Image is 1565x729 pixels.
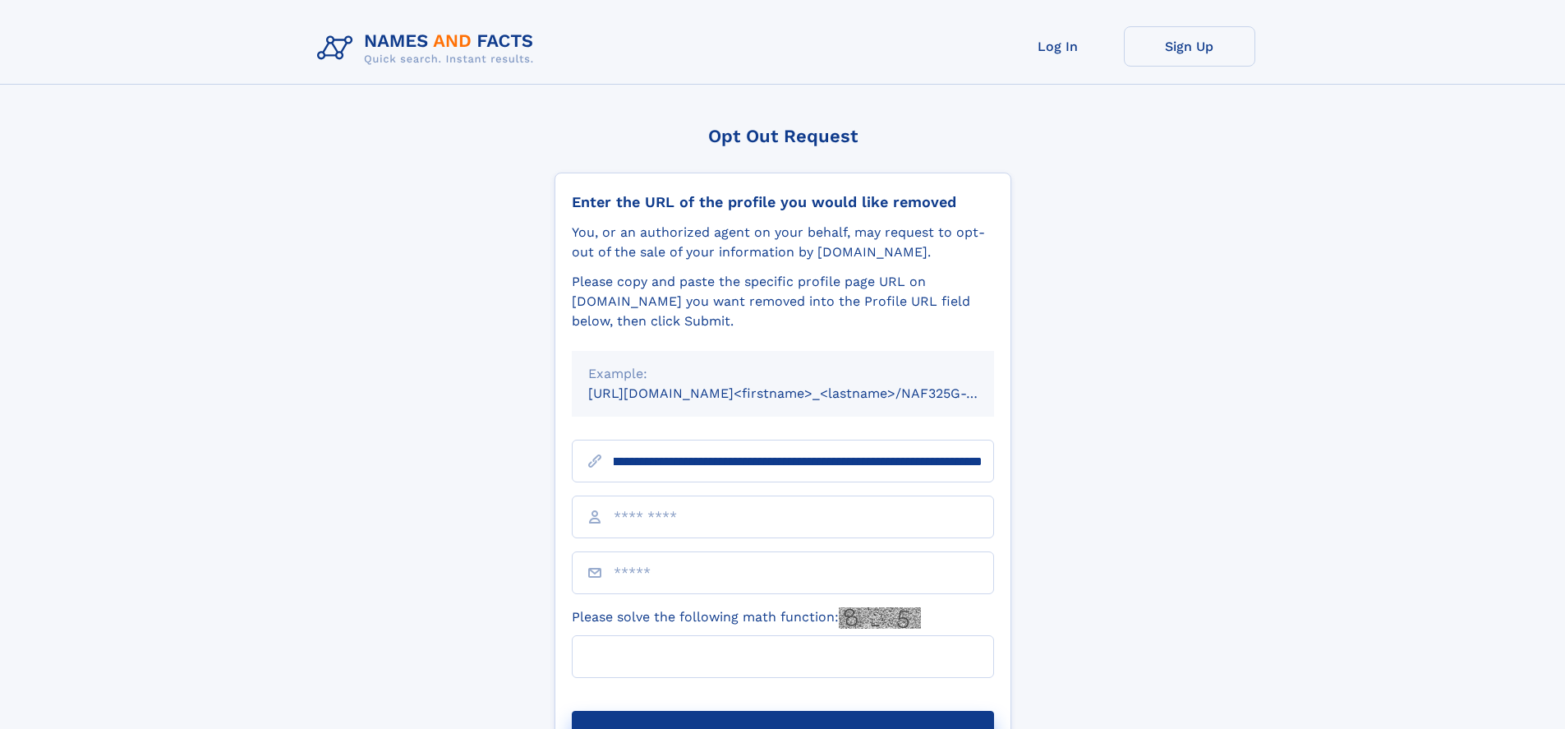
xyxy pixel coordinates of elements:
[555,126,1011,146] div: Opt Out Request
[572,607,921,629] label: Please solve the following math function:
[572,272,994,331] div: Please copy and paste the specific profile page URL on [DOMAIN_NAME] you want removed into the Pr...
[572,193,994,211] div: Enter the URL of the profile you would like removed
[572,223,994,262] div: You, or an authorized agent on your behalf, may request to opt-out of the sale of your informatio...
[1124,26,1255,67] a: Sign Up
[588,385,1025,401] small: [URL][DOMAIN_NAME]<firstname>_<lastname>/NAF325G-xxxxxxxx
[311,26,547,71] img: Logo Names and Facts
[992,26,1124,67] a: Log In
[588,364,978,384] div: Example:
